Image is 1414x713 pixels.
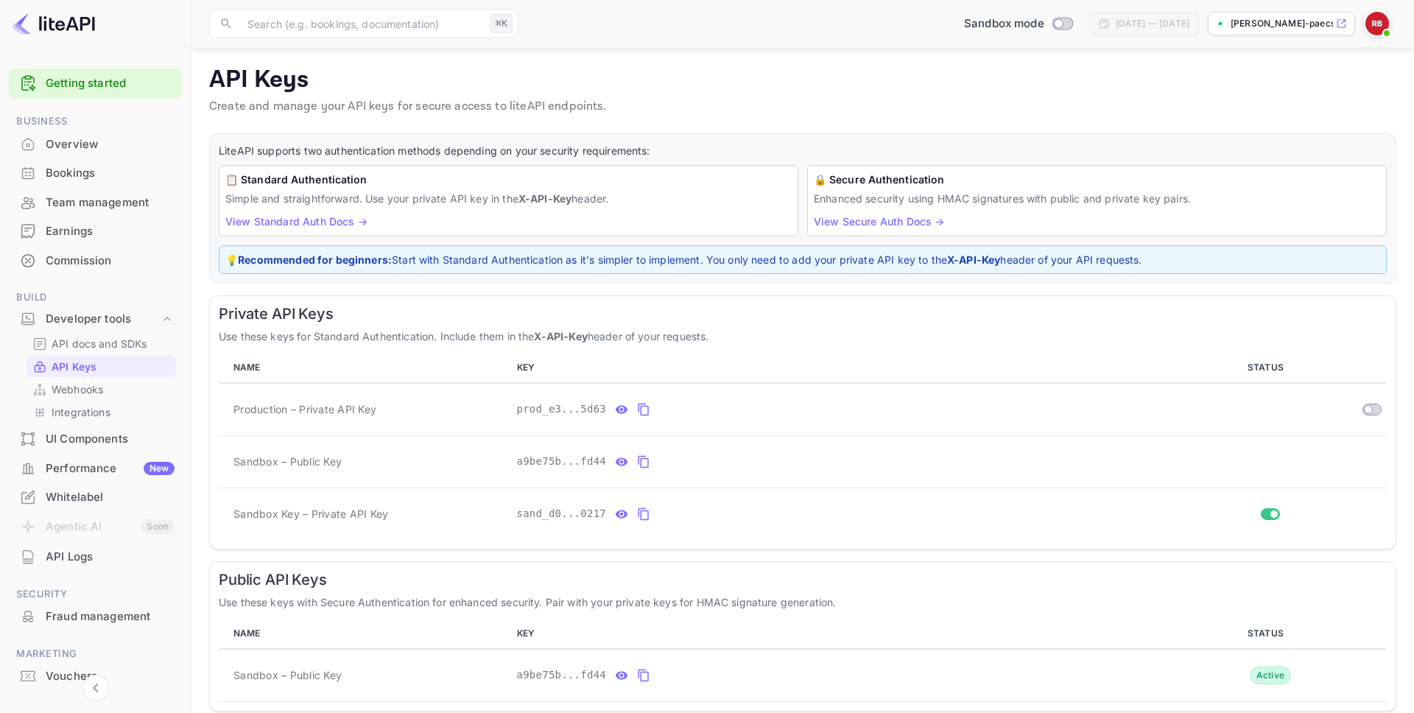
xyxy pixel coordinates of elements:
div: API docs and SDKs [27,333,176,354]
span: Build [9,289,182,306]
img: Ryan Borchetta [1365,12,1389,35]
strong: X-API-Key [518,192,571,205]
div: Bookings [9,159,182,188]
div: Switch to Production mode [958,15,1078,32]
a: PerformanceNew [9,454,182,482]
p: Use these keys with Secure Authentication for enhanced security. Pair with your private keys for ... [219,594,1387,610]
p: [PERSON_NAME]-paecs.n... [1231,17,1333,30]
td: Sandbox Key – Private API Key [219,488,511,540]
div: [DATE] — [DATE] [1116,17,1189,30]
a: API Logs [9,543,182,570]
p: Integrations [52,404,110,420]
a: Webhooks [32,382,170,397]
div: Vouchers [9,662,182,691]
span: a9be75b...fd44 [517,667,607,683]
table: private api keys table [219,353,1387,540]
table: public api keys table [219,619,1387,702]
div: Active [1250,667,1292,684]
div: Getting started [9,69,182,99]
div: Overview [46,136,175,153]
a: Bookings [9,159,182,186]
strong: X-API-Key [534,330,587,343]
p: API Keys [209,66,1396,95]
a: Integrations [32,404,170,420]
p: Webhooks [52,382,103,397]
span: Production – Private API Key [233,401,376,417]
span: sand_d0...0217 [517,506,607,521]
div: API Logs [46,549,175,566]
div: Performance [46,460,175,477]
button: Collapse navigation [82,675,109,701]
th: KEY [511,353,1153,383]
a: View Standard Auth Docs → [225,215,367,228]
div: Fraud management [46,608,175,625]
p: API Keys [52,359,96,374]
a: View Secure Auth Docs → [814,215,944,228]
div: Team management [46,194,175,211]
input: Search (e.g. bookings, documentation) [239,9,485,38]
div: Whitelabel [46,489,175,506]
a: Commission [9,247,182,274]
th: NAME [219,353,511,383]
a: Whitelabel [9,483,182,510]
p: LiteAPI supports two authentication methods depending on your security requirements: [219,143,1387,159]
th: STATUS [1153,619,1387,649]
span: Sandbox – Public Key [233,667,342,683]
div: Commission [46,253,175,270]
th: NAME [219,619,511,649]
span: a9be75b...fd44 [517,454,607,469]
div: PerformanceNew [9,454,182,483]
div: Whitelabel [9,483,182,512]
th: KEY [511,619,1153,649]
a: Getting started [46,75,175,92]
div: Developer tools [9,306,182,332]
div: ⌘K [490,14,513,33]
p: API docs and SDKs [52,336,147,351]
span: prod_e3...5d63 [517,401,607,417]
span: Sandbox – Public Key [233,454,342,469]
strong: Recommended for beginners: [238,253,392,266]
a: Vouchers [9,662,182,689]
span: Sandbox mode [964,15,1044,32]
div: UI Components [46,431,175,448]
a: API docs and SDKs [32,336,170,351]
h6: Private API Keys [219,305,1387,323]
div: Vouchers [46,668,175,685]
p: 💡 Start with Standard Authentication as it's simpler to implement. You only need to add your priv... [225,252,1380,267]
div: Integrations [27,401,176,423]
div: UI Components [9,425,182,454]
div: Team management [9,189,182,217]
div: Bookings [46,165,175,182]
span: Business [9,113,182,130]
div: API Logs [9,543,182,572]
p: Enhanced security using HMAC signatures with public and private key pairs. [814,191,1380,206]
div: Overview [9,130,182,159]
div: API Keys [27,356,176,377]
div: Fraud management [9,603,182,631]
img: LiteAPI logo [12,12,95,35]
h6: 🔒 Secure Authentication [814,172,1380,188]
th: STATUS [1153,353,1387,383]
p: Use these keys for Standard Authentication. Include them in the header of your requests. [219,329,1387,344]
p: Simple and straightforward. Use your private API key in the header. [225,191,792,206]
h6: Public API Keys [219,571,1387,589]
a: UI Components [9,425,182,452]
span: Marketing [9,646,182,662]
h6: 📋 Standard Authentication [225,172,792,188]
span: Security [9,586,182,603]
a: Fraud management [9,603,182,630]
div: Commission [9,247,182,275]
div: Earnings [9,217,182,246]
a: API Keys [32,359,170,374]
a: Earnings [9,217,182,245]
div: Developer tools [46,311,160,328]
div: Webhooks [27,379,176,400]
div: Earnings [46,223,175,240]
a: Overview [9,130,182,158]
a: Team management [9,189,182,216]
strong: X-API-Key [947,253,1000,266]
p: Create and manage your API keys for secure access to liteAPI endpoints. [209,98,1396,116]
div: New [144,462,175,475]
